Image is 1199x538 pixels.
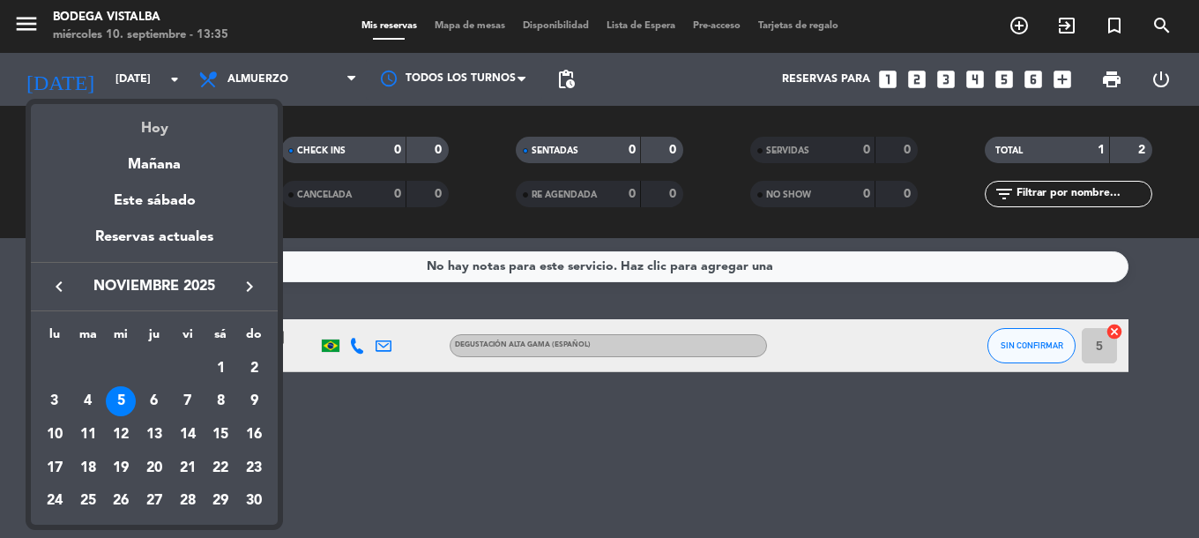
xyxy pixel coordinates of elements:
[73,453,103,483] div: 18
[237,418,271,452] td: 16 de noviembre de 2025
[138,452,171,485] td: 20 de noviembre de 2025
[31,140,278,176] div: Mañana
[104,452,138,485] td: 19 de noviembre de 2025
[104,325,138,352] th: miércoles
[31,104,278,140] div: Hoy
[237,385,271,419] td: 9 de noviembre de 2025
[138,325,171,352] th: jueves
[40,453,70,483] div: 17
[239,276,260,297] i: keyboard_arrow_right
[40,487,70,517] div: 24
[106,420,136,450] div: 12
[73,386,103,416] div: 4
[171,452,205,485] td: 21 de noviembre de 2025
[71,325,105,352] th: martes
[71,418,105,452] td: 11 de noviembre de 2025
[237,325,271,352] th: domingo
[40,386,70,416] div: 3
[139,420,169,450] div: 13
[205,325,238,352] th: sábado
[205,352,238,385] td: 1 de noviembre de 2025
[71,452,105,485] td: 18 de noviembre de 2025
[139,453,169,483] div: 20
[106,453,136,483] div: 19
[205,420,235,450] div: 15
[239,487,269,517] div: 30
[31,226,278,262] div: Reservas actuales
[171,418,205,452] td: 14 de noviembre de 2025
[171,325,205,352] th: viernes
[38,385,71,419] td: 3 de noviembre de 2025
[138,485,171,519] td: 27 de noviembre de 2025
[71,485,105,519] td: 25 de noviembre de 2025
[171,385,205,419] td: 7 de noviembre de 2025
[239,453,269,483] div: 23
[38,485,71,519] td: 24 de noviembre de 2025
[104,485,138,519] td: 26 de noviembre de 2025
[106,386,136,416] div: 5
[75,275,234,298] span: noviembre 2025
[139,487,169,517] div: 27
[237,352,271,385] td: 2 de noviembre de 2025
[139,386,169,416] div: 6
[205,354,235,384] div: 1
[38,418,71,452] td: 10 de noviembre de 2025
[48,276,70,297] i: keyboard_arrow_left
[73,487,103,517] div: 25
[239,354,269,384] div: 2
[205,385,238,419] td: 8 de noviembre de 2025
[173,386,203,416] div: 7
[138,385,171,419] td: 6 de noviembre de 2025
[237,452,271,485] td: 23 de noviembre de 2025
[38,452,71,485] td: 17 de noviembre de 2025
[71,385,105,419] td: 4 de noviembre de 2025
[205,487,235,517] div: 29
[205,485,238,519] td: 29 de noviembre de 2025
[234,275,265,298] button: keyboard_arrow_right
[106,487,136,517] div: 26
[40,420,70,450] div: 10
[173,420,203,450] div: 14
[38,325,71,352] th: lunes
[205,418,238,452] td: 15 de noviembre de 2025
[104,385,138,419] td: 5 de noviembre de 2025
[171,485,205,519] td: 28 de noviembre de 2025
[173,487,203,517] div: 28
[38,352,205,385] td: NOV.
[73,420,103,450] div: 11
[239,420,269,450] div: 16
[138,418,171,452] td: 13 de noviembre de 2025
[239,386,269,416] div: 9
[173,453,203,483] div: 21
[205,386,235,416] div: 8
[43,275,75,298] button: keyboard_arrow_left
[205,453,235,483] div: 22
[205,452,238,485] td: 22 de noviembre de 2025
[104,418,138,452] td: 12 de noviembre de 2025
[31,176,278,226] div: Este sábado
[237,485,271,519] td: 30 de noviembre de 2025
